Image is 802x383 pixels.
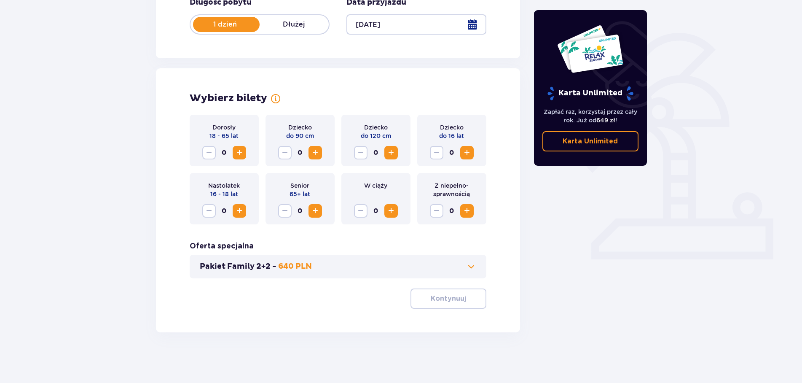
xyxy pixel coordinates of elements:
[278,146,292,159] button: Zmniejsz
[293,204,307,218] span: 0
[290,190,310,198] p: 65+ lat
[431,294,466,303] p: Kontynuuj
[202,146,216,159] button: Zmniejsz
[430,146,443,159] button: Zmniejsz
[542,108,638,124] p: Zapłać raz, korzystaj przez cały rok. Już od !
[460,204,474,218] button: Zwiększ
[210,190,238,198] p: 16 - 18 lat
[308,146,322,159] button: Zwiększ
[278,262,312,272] p: 640 PLN
[410,289,486,309] button: Kontynuuj
[260,20,329,29] p: Dłużej
[190,92,267,105] h2: Wybierz bilety
[190,20,260,29] p: 1 dzień
[209,132,239,140] p: 18 - 65 lat
[200,262,477,272] button: Pakiet Family 2+2 -640 PLN
[233,204,246,218] button: Zwiększ
[202,204,216,218] button: Zmniejsz
[354,204,367,218] button: Zmniejsz
[354,146,367,159] button: Zmniejsz
[384,146,398,159] button: Zwiększ
[293,146,307,159] span: 0
[361,132,391,140] p: do 120 cm
[430,204,443,218] button: Zmniejsz
[308,204,322,218] button: Zwiększ
[542,131,638,151] a: Karta Unlimited
[384,204,398,218] button: Zwiększ
[364,123,388,132] p: Dziecko
[557,24,624,73] img: Dwie karty całoroczne do Suntago z napisem 'UNLIMITED RELAX', na białym tle z tropikalnymi liśćmi...
[369,146,383,159] span: 0
[233,146,246,159] button: Zwiększ
[200,262,276,272] p: Pakiet Family 2+2 -
[364,181,387,190] p: W ciąży
[208,181,240,190] p: Nastolatek
[212,123,236,132] p: Dorosły
[439,132,464,140] p: do 16 lat
[440,123,464,132] p: Dziecko
[445,204,459,218] span: 0
[286,132,314,140] p: do 90 cm
[369,204,383,218] span: 0
[547,86,634,101] p: Karta Unlimited
[424,181,480,198] p: Z niepełno­sprawnością
[596,117,615,124] span: 649 zł
[460,146,474,159] button: Zwiększ
[445,146,459,159] span: 0
[278,204,292,218] button: Zmniejsz
[190,241,254,251] h3: Oferta specjalna
[217,204,231,218] span: 0
[288,123,312,132] p: Dziecko
[217,146,231,159] span: 0
[563,137,618,146] p: Karta Unlimited
[290,181,309,190] p: Senior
